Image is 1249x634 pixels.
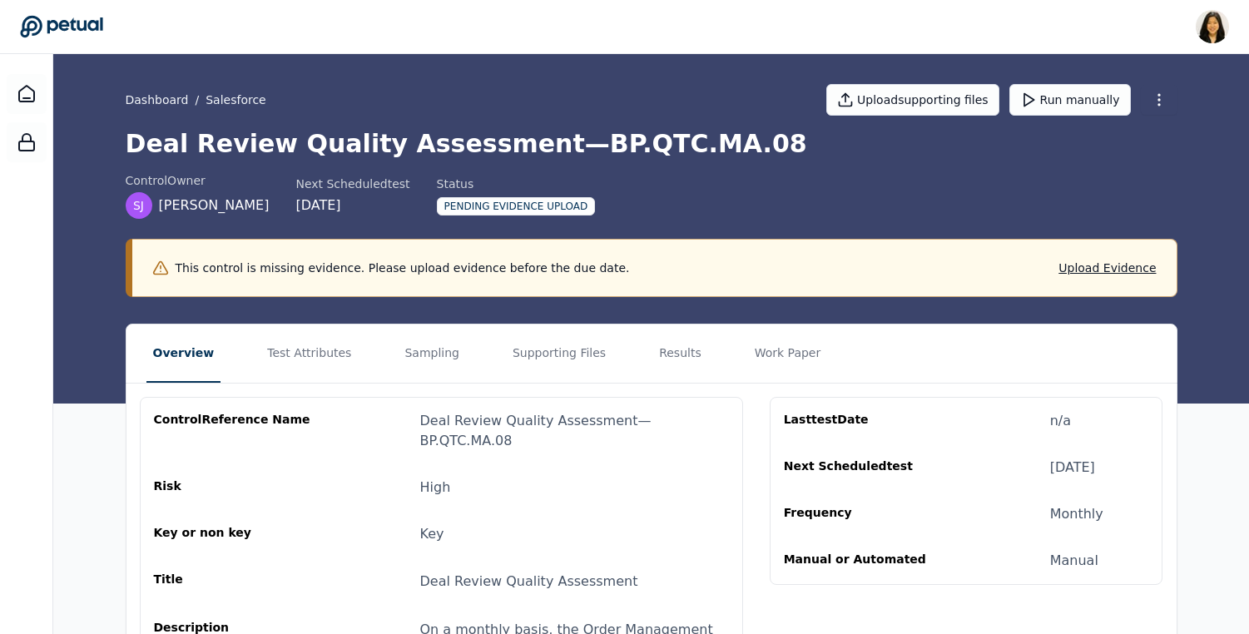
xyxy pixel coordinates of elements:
[420,524,444,544] div: Key
[1009,84,1131,116] button: Run manually
[748,324,828,383] button: Work Paper
[260,324,358,383] button: Test Attributes
[1050,551,1098,571] div: Manual
[154,478,314,498] div: Risk
[652,324,708,383] button: Results
[126,172,270,189] div: control Owner
[1050,504,1103,524] div: Monthly
[420,478,451,498] div: High
[826,84,999,116] button: Uploadsupporting files
[1050,411,1071,431] div: n/a
[420,573,638,589] span: Deal Review Quality Assessment
[126,92,266,108] div: /
[126,92,189,108] a: Dashboard
[133,197,144,214] span: SJ
[784,504,944,524] div: Frequency
[146,324,221,383] button: Overview
[420,411,729,451] div: Deal Review Quality Assessment — BP.QTC.MA.08
[784,551,944,571] div: Manual or Automated
[437,197,596,215] div: Pending Evidence Upload
[206,92,266,108] button: Salesforce
[295,196,409,215] div: [DATE]
[126,129,1177,159] h1: Deal Review Quality Assessment — BP.QTC.MA.08
[506,324,612,383] button: Supporting Files
[784,458,944,478] div: Next Scheduled test
[20,15,103,38] a: Go to Dashboard
[398,324,466,383] button: Sampling
[154,571,314,592] div: Title
[154,524,314,544] div: Key or non key
[437,176,596,192] div: Status
[176,260,630,276] p: This control is missing evidence. Please upload evidence before the due date.
[1050,458,1095,478] div: [DATE]
[1058,260,1156,276] button: Upload Evidence
[784,411,944,431] div: Last test Date
[7,74,47,114] a: Dashboard
[159,196,270,215] span: [PERSON_NAME]
[126,324,1177,383] nav: Tabs
[154,411,314,451] div: control Reference Name
[7,122,47,162] a: SOC
[1196,10,1229,43] img: Renee Park
[295,176,409,192] div: Next Scheduled test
